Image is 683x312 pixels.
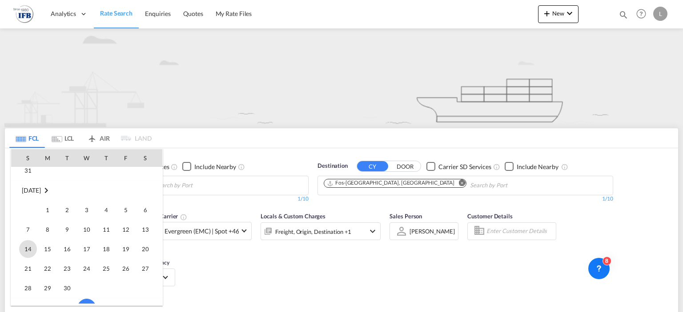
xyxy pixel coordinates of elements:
[78,240,96,258] span: 17
[116,259,136,278] td: Friday September 26 2025
[11,161,162,181] tr: Week 6
[58,260,76,277] span: 23
[137,201,154,219] span: 6
[11,220,38,239] td: Sunday September 7 2025
[77,200,96,220] td: Wednesday September 3 2025
[39,260,56,277] span: 22
[38,239,57,259] td: Monday September 15 2025
[96,149,116,167] th: T
[77,149,96,167] th: W
[11,149,162,305] md-calendar: Calendar
[57,200,77,220] td: Tuesday September 2 2025
[11,200,162,220] tr: Week 1
[117,240,135,258] span: 19
[19,240,37,258] span: 14
[96,259,116,278] td: Thursday September 25 2025
[39,240,56,258] span: 15
[96,220,116,239] td: Thursday September 11 2025
[57,239,77,259] td: Tuesday September 16 2025
[78,201,96,219] span: 3
[38,278,57,298] td: Monday September 29 2025
[116,200,136,220] td: Friday September 5 2025
[136,239,162,259] td: Saturday September 20 2025
[19,260,37,277] span: 21
[116,220,136,239] td: Friday September 12 2025
[11,149,38,167] th: S
[39,279,56,297] span: 29
[38,200,57,220] td: Monday September 1 2025
[19,162,37,179] span: 31
[117,201,135,219] span: 5
[57,278,77,298] td: Tuesday September 30 2025
[136,200,162,220] td: Saturday September 6 2025
[58,279,76,297] span: 30
[97,260,115,277] span: 25
[96,200,116,220] td: Thursday September 4 2025
[78,221,96,238] span: 10
[116,149,136,167] th: F
[57,259,77,278] td: Tuesday September 23 2025
[136,149,162,167] th: S
[11,239,38,259] td: Sunday September 14 2025
[38,259,57,278] td: Monday September 22 2025
[11,239,162,259] tr: Week 3
[58,240,76,258] span: 16
[57,149,77,167] th: T
[117,260,135,277] span: 26
[11,278,162,298] tr: Week 5
[11,278,38,298] td: Sunday September 28 2025
[137,221,154,238] span: 13
[137,240,154,258] span: 20
[117,221,135,238] span: 12
[96,239,116,259] td: Thursday September 18 2025
[58,221,76,238] span: 9
[77,239,96,259] td: Wednesday September 17 2025
[136,220,162,239] td: Saturday September 13 2025
[11,220,162,239] tr: Week 2
[77,259,96,278] td: Wednesday September 24 2025
[137,260,154,277] span: 27
[136,259,162,278] td: Saturday September 27 2025
[11,259,162,278] tr: Week 4
[39,221,56,238] span: 8
[38,149,57,167] th: M
[97,240,115,258] span: 18
[97,221,115,238] span: 11
[22,186,41,194] span: [DATE]
[58,201,76,219] span: 2
[11,161,38,181] td: Sunday August 31 2025
[38,220,57,239] td: Monday September 8 2025
[77,220,96,239] td: Wednesday September 10 2025
[116,239,136,259] td: Friday September 19 2025
[57,220,77,239] td: Tuesday September 9 2025
[11,181,162,201] tr: Week undefined
[11,181,162,201] td: September 2025
[11,259,38,278] td: Sunday September 21 2025
[78,260,96,277] span: 24
[19,279,37,297] span: 28
[97,201,115,219] span: 4
[19,221,37,238] span: 7
[39,201,56,219] span: 1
